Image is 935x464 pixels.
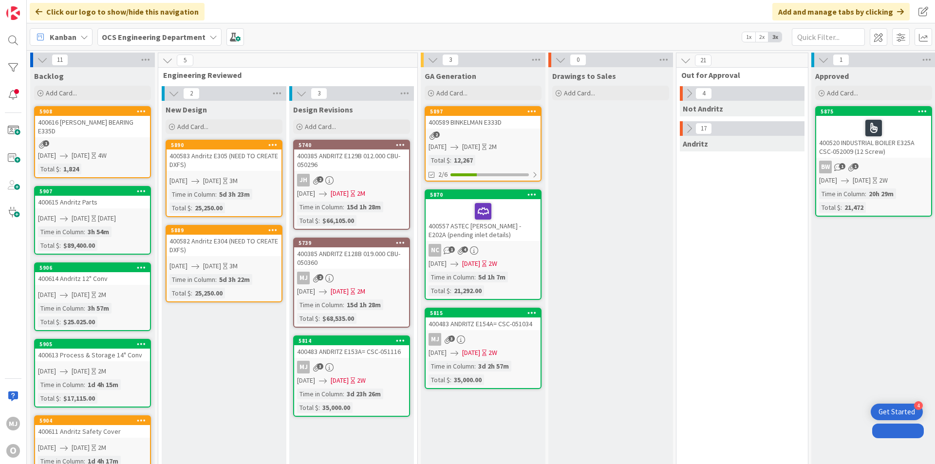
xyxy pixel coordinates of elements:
span: [DATE] [297,188,315,199]
b: OCS Engineering Department [102,32,206,42]
div: Total $ [38,164,59,174]
div: 3d 23h 26m [344,389,383,399]
span: Kanban [50,31,76,43]
div: 3h 54m [85,226,112,237]
span: : [318,215,320,226]
div: 400520 INDUSTRIAL BOILER E325A CSC-052009 (12 Screw) [816,116,931,158]
div: 5815 [430,310,541,316]
span: 3 [449,335,455,342]
a: 5875400520 INDUSTRIAL BOILER E325A CSC-052009 (12 Screw)BW[DATE][DATE]2WTime in Column:20h 29mTot... [815,106,932,217]
div: 21,292.00 [451,285,484,296]
div: 5d 1h 7m [476,272,508,282]
div: 5870400557 ASTEC [PERSON_NAME] - E202A (pending inlet details) [426,190,541,241]
div: $17,115.00 [61,393,97,404]
span: [DATE] [38,150,56,161]
div: 5906 [35,263,150,272]
span: [DATE] [462,142,480,152]
span: Backlog [34,71,64,81]
div: 5907 [39,188,150,195]
div: 15d 1h 28m [344,202,383,212]
div: 5814400483 ANDRITZ E153A= CSC-051116 [294,336,409,358]
div: 400616 [PERSON_NAME] BEARING E335D [35,116,150,137]
span: [DATE] [429,348,447,358]
span: 1 [833,54,849,66]
div: 5889 [167,226,281,235]
div: 5875 [821,108,931,115]
div: 20h 29m [866,188,896,199]
div: 5908400616 [PERSON_NAME] BEARING E335D [35,107,150,137]
span: [DATE] [203,261,221,271]
span: 4 [462,246,468,253]
span: [DATE] [169,176,187,186]
span: : [318,402,320,413]
div: 400385 ANDRITZ E128B 019.000 CBU- 050360 [294,247,409,269]
span: : [59,240,61,251]
img: Visit kanbanzone.com [6,6,20,20]
span: : [343,299,344,310]
div: BW [816,161,931,173]
div: MJ [294,361,409,373]
div: 400615 Andritz Parts [35,196,150,208]
span: [DATE] [38,366,56,376]
div: Time in Column [38,226,84,237]
div: 5d 3h 23m [217,189,252,200]
span: : [191,203,192,213]
div: 5890400583 Andritz E305 (NEED TO CREATE DXFS) [167,141,281,171]
div: 5815400483 ANDRITZ E154A= CSC-051034 [426,309,541,330]
div: 3h 57m [85,303,112,314]
div: 5739400385 ANDRITZ E128B 019.000 CBU- 050360 [294,239,409,269]
div: 5906 [39,264,150,271]
a: 5739400385 ANDRITZ E128B 019.000 CBU- 050360MJ[DATE][DATE]2MTime in Column:15d 1h 28mTotal $:$68,... [293,238,410,328]
div: Time in Column [38,303,84,314]
a: 5890400583 Andritz E305 (NEED TO CREATE DXFS)[DATE][DATE]3MTime in Column:5d 3h 23mTotal $:25,250.00 [166,140,282,217]
div: Total $ [429,155,450,166]
div: 400483 ANDRITZ E153A= CSC-051116 [294,345,409,358]
span: [DATE] [72,366,90,376]
div: 5889400582 Andritz E304 (NEED TO CREATE DXFS) [167,226,281,256]
div: 5875 [816,107,931,116]
div: 4W [98,150,107,161]
div: JH [297,174,310,186]
div: 400613 Process & Storage 14" Conv [35,349,150,361]
span: : [84,379,85,390]
span: : [318,313,320,324]
div: 5814 [299,337,409,344]
div: BW [819,161,832,173]
span: [DATE] [297,375,315,386]
div: MJ [6,417,20,430]
div: 5d 3h 22m [217,274,252,285]
span: 3 [311,88,327,99]
span: 0 [570,54,586,66]
a: 5905400613 Process & Storage 14" Conv[DATE][DATE]2MTime in Column:1d 4h 15mTotal $:$17,115.00 [34,339,151,408]
div: 5897 [426,107,541,116]
div: 25,250.00 [192,203,225,213]
div: Total $ [169,203,191,213]
div: Time in Column [38,379,84,390]
div: $66,105.00 [320,215,356,226]
a: 5889400582 Andritz E304 (NEED TO CREATE DXFS)[DATE][DATE]3MTime in Column:5d 3h 22mTotal $:25,250.00 [166,225,282,302]
span: : [59,164,61,174]
span: Design Revisions [293,105,353,114]
div: 35,000.00 [320,402,353,413]
div: Total $ [38,240,59,251]
div: 5890 [167,141,281,149]
span: 5 [177,55,193,66]
span: : [59,393,61,404]
div: 2W [879,175,888,186]
span: 17 [695,123,712,134]
div: 2M [98,290,106,300]
div: Total $ [297,402,318,413]
span: : [450,285,451,296]
div: Click our logo to show/hide this navigation [30,3,205,20]
div: MJ [429,333,441,346]
div: 2W [488,259,497,269]
div: 5897 [430,108,541,115]
span: 2 [433,131,440,138]
span: : [343,202,344,212]
div: MJ [294,272,409,284]
span: 1 [449,246,455,253]
div: Time in Column [297,299,343,310]
div: 5870 [430,191,541,198]
div: 1,824 [61,164,81,174]
div: Total $ [38,316,59,327]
